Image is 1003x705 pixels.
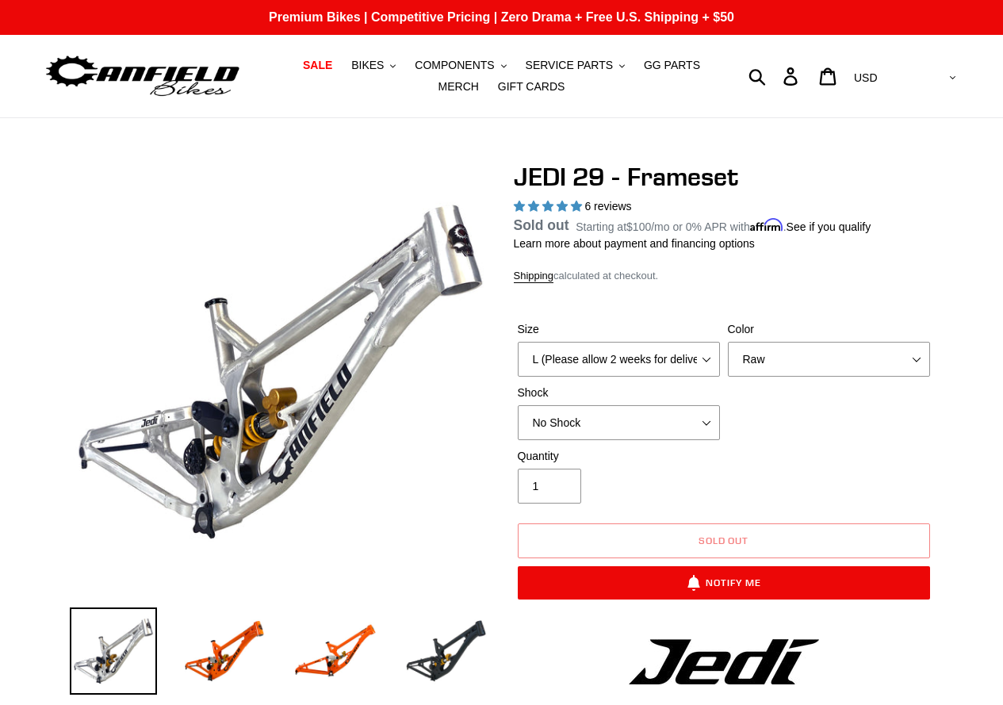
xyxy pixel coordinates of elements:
a: See if you qualify - Learn more about Affirm Financing (opens in modal) [787,220,871,233]
label: Quantity [518,448,720,465]
img: Load image into Gallery viewer, JEDI 29 - Frameset [403,607,490,695]
a: GIFT CARDS [490,76,573,98]
span: MERCH [438,80,479,94]
span: Sold out [514,217,569,233]
span: GG PARTS [644,59,700,72]
div: calculated at checkout. [514,268,934,284]
button: COMPONENTS [407,55,514,76]
span: Sold out [699,534,749,546]
span: Affirm [750,218,783,232]
h1: JEDI 29 - Frameset [514,162,934,192]
button: SERVICE PARTS [518,55,633,76]
span: 5.00 stars [514,200,585,213]
a: MERCH [431,76,487,98]
span: GIFT CARDS [498,80,565,94]
img: Canfield Bikes [44,52,242,102]
button: BIKES [343,55,404,76]
label: Shock [518,385,720,401]
img: Load image into Gallery viewer, JEDI 29 - Frameset [292,607,379,695]
a: Shipping [514,270,554,283]
a: SALE [295,55,340,76]
img: Load image into Gallery viewer, JEDI 29 - Frameset [181,607,268,695]
span: BIKES [351,59,384,72]
span: SALE [303,59,332,72]
span: SERVICE PARTS [526,59,613,72]
p: Starting at /mo or 0% APR with . [576,215,871,236]
button: Sold out [518,523,930,558]
span: COMPONENTS [415,59,494,72]
label: Size [518,321,720,338]
a: GG PARTS [636,55,708,76]
label: Color [728,321,930,338]
img: Load image into Gallery viewer, JEDI 29 - Frameset [70,607,157,695]
span: 6 reviews [584,200,631,213]
button: Notify Me [518,566,930,600]
a: Learn more about payment and financing options [514,237,755,250]
span: $100 [626,220,651,233]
